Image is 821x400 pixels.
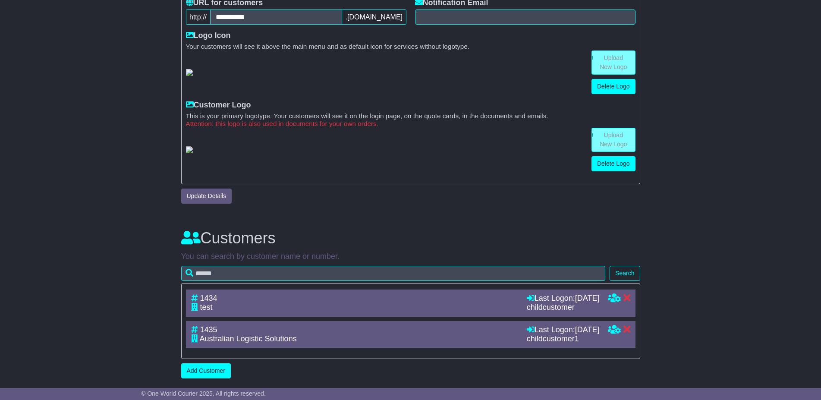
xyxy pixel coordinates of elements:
a: Delete Logo [591,79,635,94]
div: childcustomer1 [527,334,600,344]
span: 1435 [200,325,217,334]
p: You can search by customer name or number. [181,252,640,261]
div: Last Logon: [527,294,600,303]
a: Delete Logo [591,156,635,171]
a: Upload New Logo [591,128,635,152]
label: Logo Icon [186,31,231,41]
div: Last Logon: [527,325,600,335]
h3: Customers [181,230,640,247]
span: 1434 [200,294,217,302]
span: [DATE] [575,325,600,334]
span: Australian Logistic Solutions [200,334,297,343]
label: Customer Logo [186,101,251,110]
span: © One World Courier 2025. All rights reserved. [141,390,266,397]
span: [DATE] [575,294,600,302]
small: This is your primary logotype. Your customers will see it on the login page, on the quote cards, ... [186,112,635,120]
a: Upload New Logo [591,50,635,75]
button: Update Details [181,189,232,204]
span: test [200,303,213,312]
span: .[DOMAIN_NAME] [342,9,406,25]
button: Search [610,266,640,281]
img: GetCustomerLogo [186,146,193,153]
img: GetResellerIconLogo [186,69,193,76]
small: Attention: this logo is also used in documents for your own orders. [186,120,635,128]
small: Your customers will see it above the main menu and as default icon for services without logotype. [186,43,635,50]
a: Add Customer [181,363,231,378]
div: childcustomer [527,303,600,312]
span: http:// [186,9,211,25]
